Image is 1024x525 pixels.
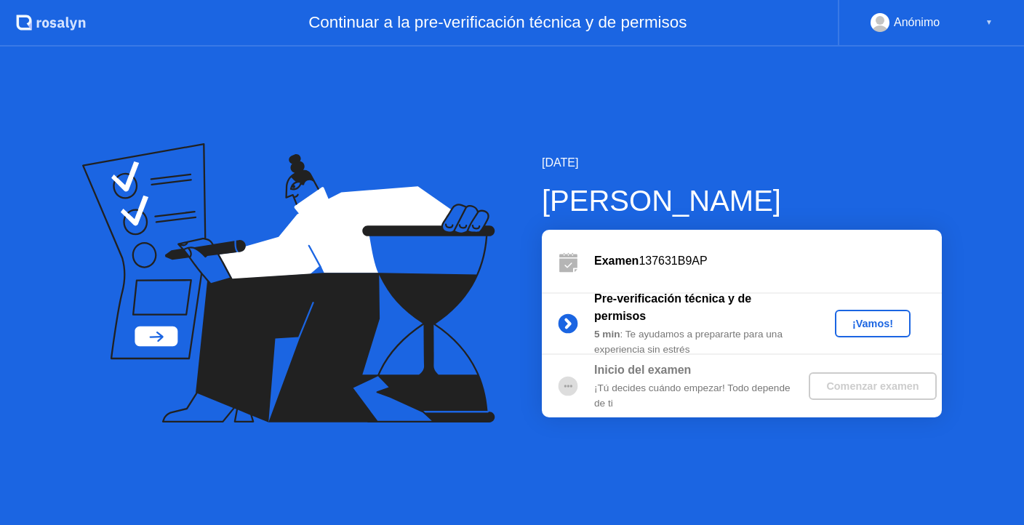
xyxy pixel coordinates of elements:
div: Comenzar examen [815,380,930,392]
b: Examen [594,255,639,267]
div: 137631B9AP [594,252,942,270]
div: [PERSON_NAME] [542,179,942,223]
button: ¡Vamos! [835,310,911,337]
div: ¡Tú decides cuándo empezar! Todo depende de ti [594,381,804,411]
b: Inicio del examen [594,364,691,376]
div: [DATE] [542,154,942,172]
button: Comenzar examen [809,372,936,400]
b: 5 min [594,329,620,340]
div: ¡Vamos! [841,318,905,329]
div: ▼ [985,13,993,32]
div: Anónimo [894,13,940,32]
div: : Te ayudamos a prepararte para una experiencia sin estrés [594,327,804,357]
b: Pre-verificación técnica y de permisos [594,292,751,322]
